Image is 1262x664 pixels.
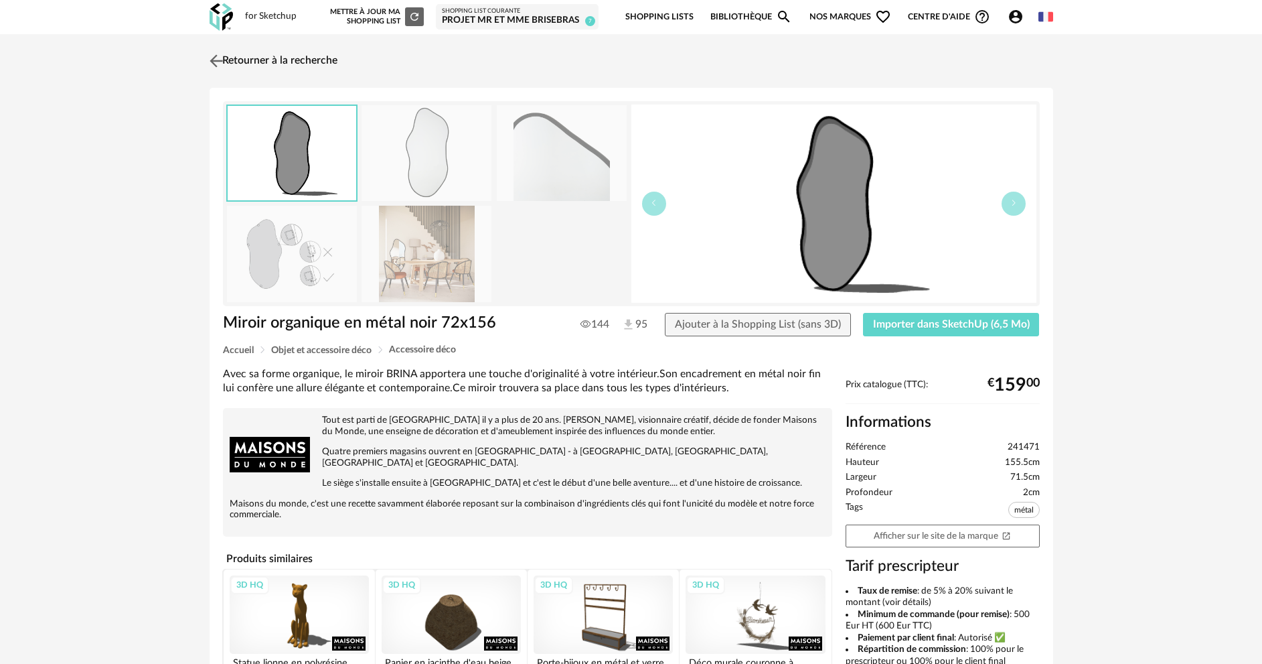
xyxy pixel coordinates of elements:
a: Shopping Lists [625,1,694,33]
img: Téléchargements [621,318,635,332]
span: Help Circle Outline icon [974,9,990,25]
span: 144 [580,318,609,331]
span: 7 [585,16,595,26]
div: Shopping List courante [442,7,593,15]
span: métal [1008,502,1040,518]
button: Ajouter à la Shopping List (sans 3D) [665,313,851,337]
span: Ajouter à la Shopping List (sans 3D) [675,319,841,330]
img: brand logo [230,415,310,495]
h4: Produits similaires [223,549,832,569]
b: Taux de remise [858,586,917,596]
li: : Autorisé ✅ [846,633,1040,645]
p: Tout est parti de [GEOGRAPHIC_DATA] il y a plus de 20 ans. [PERSON_NAME], visionnaire créatif, dé... [230,415,825,438]
span: 241471 [1008,442,1040,454]
div: Mettre à jour ma Shopping List [327,7,424,26]
a: Shopping List courante projet Mr et Mme Brisebras 7 [442,7,593,27]
span: Nos marques [809,1,891,33]
h1: Miroir organique en métal noir 72x156 [223,313,556,334]
img: fr [1038,9,1053,24]
span: Heart Outline icon [875,9,891,25]
img: thumbnail.png [631,105,1036,303]
div: Breadcrumb [223,345,1040,355]
span: Accueil [223,346,254,355]
span: Profondeur [846,487,892,499]
div: 3D HQ [230,576,269,594]
span: Référence [846,442,886,454]
div: for Sketchup [245,11,297,23]
span: 95 [621,318,640,332]
div: 3D HQ [686,576,725,594]
img: miroir-organique-en-metal-noir-72x156-1000-3-22-241471_7.jpg [227,206,357,302]
span: Accessoire déco [389,345,456,354]
span: Hauteur [846,457,879,469]
b: Minimum de commande (pour remise) [858,610,1010,619]
span: Open In New icon [1002,531,1011,540]
li: : de 5% à 20% suivant le montant (voir détails) [846,586,1040,609]
span: Centre d'aideHelp Circle Outline icon [908,9,990,25]
img: thumbnail.png [228,106,356,200]
a: Retourner à la recherche [206,46,337,76]
span: 159 [994,380,1026,391]
img: OXP [210,3,233,31]
img: miroir-organique-en-metal-noir-72x156-1000-3-22-241471_1.jpg [362,105,491,201]
span: Objet et accessoire déco [271,346,372,355]
span: Refresh icon [408,13,420,20]
span: Account Circle icon [1008,9,1030,25]
a: Afficher sur le site de la marqueOpen In New icon [846,525,1040,548]
span: Largeur [846,472,876,484]
h3: Tarif prescripteur [846,557,1040,576]
span: Tags [846,502,863,521]
img: miroir-organique-en-metal-noir-72x156-1000-3-22-241471_5.jpg [362,206,491,302]
span: 155.5cm [1005,457,1040,469]
p: Quatre premiers magasins ouvrent en [GEOGRAPHIC_DATA] - à [GEOGRAPHIC_DATA], [GEOGRAPHIC_DATA], [... [230,446,825,469]
span: Account Circle icon [1008,9,1024,25]
img: miroir-organique-en-metal-noir-72x156-1000-3-22-241471_3.jpg [497,105,627,201]
div: 3D HQ [382,576,421,594]
span: Magnify icon [776,9,792,25]
div: 3D HQ [534,576,573,594]
p: Maisons du monde, c'est une recette savamment élaborée reposant sur la combinaison d'ingrédients ... [230,499,825,521]
li: : 500 Eur HT (600 Eur TTC) [846,609,1040,633]
div: € 00 [988,380,1040,391]
div: Avec sa forme organique, le miroir BRINA apportera une touche d'originalité à votre intérieur.Son... [223,367,832,396]
a: BibliothèqueMagnify icon [710,1,792,33]
div: projet Mr et Mme Brisebras [442,15,593,27]
div: Prix catalogue (TTC): [846,379,1040,404]
b: Paiement par client final [858,633,954,643]
span: 71.5cm [1010,472,1040,484]
span: Importer dans SketchUp (6,5 Mo) [873,319,1030,330]
p: Le siège s'installe ensuite à [GEOGRAPHIC_DATA] et c'est le début d'une belle aventure.... et d'u... [230,478,825,489]
img: svg+xml;base64,PHN2ZyB3aWR0aD0iMjQiIGhlaWdodD0iMjQiIHZpZXdCb3g9IjAgMCAyNCAyNCIgZmlsbD0ibm9uZSIgeG... [206,51,226,70]
span: 2cm [1023,487,1040,499]
h2: Informations [846,413,1040,432]
button: Importer dans SketchUp (6,5 Mo) [863,313,1040,337]
b: Répartition de commission [858,645,966,654]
